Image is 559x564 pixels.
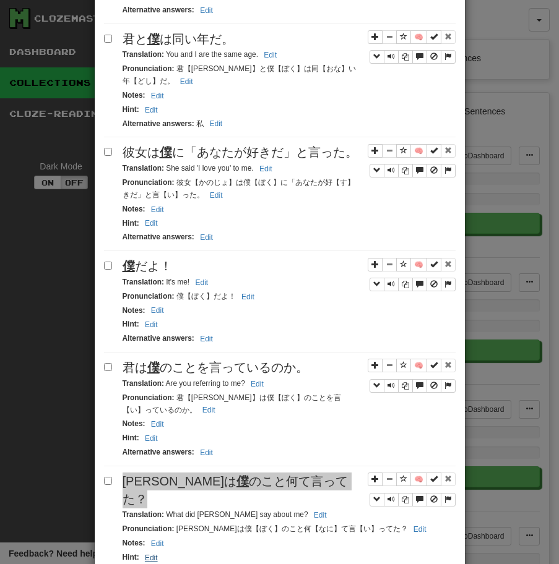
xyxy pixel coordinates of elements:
[123,278,212,286] small: It's me!
[123,178,355,199] small: 彼女【かのじょ】は僕【ぼく】に「あなたが好【す】きだ」と言【い】った。
[123,164,276,173] small: She said 'I love you' to me.
[123,64,175,73] strong: Pronunciation :
[123,379,164,388] strong: Translation :
[368,30,456,64] div: Sentence controls
[123,292,258,301] small: 僕【ぼく】だよ！
[123,119,194,128] strong: Alternative answers :
[410,359,427,372] button: 🧠
[370,379,456,393] div: Sentence controls
[123,553,139,562] strong: Hint :
[368,472,456,506] div: Sentence controls
[123,6,194,14] strong: Alternative answers :
[123,448,194,456] strong: Alternative answers :
[123,205,145,213] strong: Notes :
[368,359,456,393] div: Sentence controls
[141,103,162,117] button: Edit
[123,219,139,228] strong: Hint :
[206,117,226,130] button: Edit
[260,48,280,62] button: Edit
[123,361,308,374] span: 君は のことを言っているのか。
[123,393,175,402] strong: Pronunciation :
[191,276,212,289] button: Edit
[123,320,139,328] strong: Hint :
[123,145,358,159] span: 彼女は に「あなたが好きだ」と言った。
[199,403,219,417] button: Edit
[123,259,135,273] u: 僕
[410,30,427,44] button: 🧠
[123,524,430,533] small: [PERSON_NAME]は僕【ぼく】のこと何【なに】て言【い】ってた？
[256,162,276,176] button: Edit
[236,474,249,488] u: 僕
[123,539,145,547] strong: Notes :
[196,4,217,17] button: Edit
[370,50,456,64] div: Sentence controls
[123,334,194,343] strong: Alternative answers :
[310,508,331,522] button: Edit
[123,105,139,114] strong: Hint :
[123,292,175,301] strong: Pronunciation :
[368,143,456,177] div: Sentence controls
[147,537,168,550] button: Edit
[410,523,430,536] button: Edit
[238,290,258,304] button: Edit
[123,419,145,428] strong: Notes :
[123,119,227,128] small: 私
[141,216,162,230] button: Edit
[123,50,280,59] small: You and I are the same age.
[147,89,168,103] button: Edit
[147,32,160,46] u: 僕
[147,361,160,374] u: 僕
[196,446,217,459] button: Edit
[123,278,164,286] strong: Translation :
[141,432,162,445] button: Edit
[123,32,234,46] span: 君と は同い年だ。
[370,164,456,177] div: Sentence controls
[160,145,172,159] u: 僕
[123,50,164,59] strong: Translation :
[410,144,427,158] button: 🧠
[206,189,227,202] button: Edit
[123,91,145,100] strong: Notes :
[196,332,217,346] button: Edit
[123,64,356,85] small: 君【[PERSON_NAME]】と僕【ぼく】は同【おな】い年【どし】だ。
[196,231,217,244] button: Edit
[368,257,456,291] div: Sentence controls
[123,510,164,519] strong: Translation :
[123,259,172,273] span: だよ！
[123,510,331,519] small: What did [PERSON_NAME] say about me?
[147,203,168,216] button: Edit
[123,306,145,315] strong: Notes :
[123,164,164,173] strong: Translation :
[123,178,175,187] strong: Pronunciation :
[410,258,427,271] button: 🧠
[147,304,168,317] button: Edit
[370,493,456,506] div: Sentence controls
[123,379,267,388] small: Are you referring to me?
[176,75,197,88] button: Edit
[147,417,168,431] button: Edit
[370,278,456,291] div: Sentence controls
[141,318,162,331] button: Edit
[123,434,139,442] strong: Hint :
[123,474,348,506] span: [PERSON_NAME]は のこと何て言ってた？
[123,233,194,241] strong: Alternative answers :
[123,524,175,533] strong: Pronunciation :
[123,393,341,414] small: 君【[PERSON_NAME]】は僕【ぼく】のことを言【い】っているのか。
[247,377,267,391] button: Edit
[410,472,427,486] button: 🧠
